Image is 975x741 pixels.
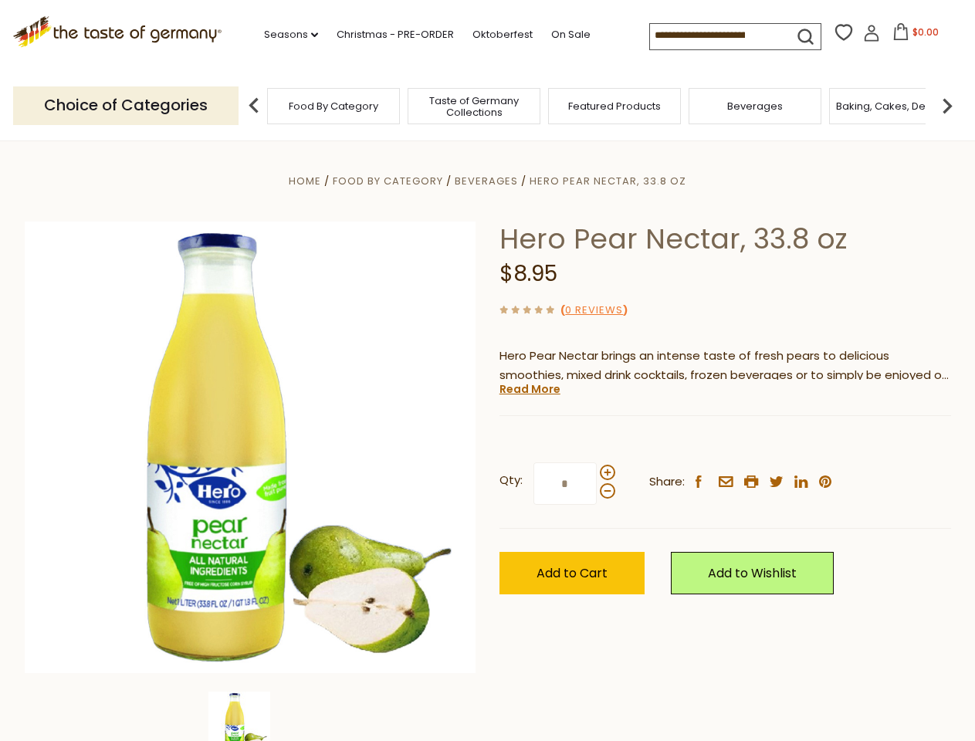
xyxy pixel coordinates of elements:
[499,381,560,397] a: Read More
[533,462,597,505] input: Qty:
[499,347,951,385] p: Hero Pear Nectar brings an intense taste of fresh pears to delicious smoothies, mixed drink cockt...
[499,471,523,490] strong: Qty:
[530,174,686,188] a: Hero Pear Nectar, 33.8 oz
[499,259,557,289] span: $8.95
[289,174,321,188] a: Home
[264,26,318,43] a: Seasons
[649,472,685,492] span: Share:
[499,552,645,594] button: Add to Cart
[932,90,963,121] img: next arrow
[671,552,834,594] a: Add to Wishlist
[727,100,783,112] a: Beverages
[560,303,628,317] span: ( )
[13,86,239,124] p: Choice of Categories
[472,26,533,43] a: Oktoberfest
[239,90,269,121] img: previous arrow
[537,564,608,582] span: Add to Cart
[883,23,949,46] button: $0.00
[565,303,623,319] a: 0 Reviews
[912,25,939,39] span: $0.00
[499,222,951,256] h1: Hero Pear Nectar, 33.8 oz
[412,95,536,118] a: Taste of Germany Collections
[836,100,956,112] a: Baking, Cakes, Desserts
[568,100,661,112] a: Featured Products
[455,174,518,188] a: Beverages
[289,100,378,112] a: Food By Category
[337,26,454,43] a: Christmas - PRE-ORDER
[25,222,476,673] img: Hero Pear Nectar, 33.8 oz
[551,26,591,43] a: On Sale
[333,174,443,188] a: Food By Category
